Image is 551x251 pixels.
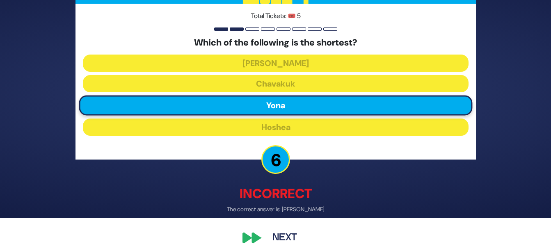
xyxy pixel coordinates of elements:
[83,55,469,72] button: [PERSON_NAME]
[83,11,469,21] p: Total Tickets: 🎟️ 5
[261,145,290,174] p: 6
[75,184,476,203] p: Incorrect
[75,205,476,214] p: The correct answer is: [PERSON_NAME]
[83,75,469,92] button: Chavakuk
[83,37,469,48] h5: Which of the following is the shortest?
[261,228,309,247] button: Next
[79,96,472,116] button: Yona
[83,119,469,136] button: Hoshea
